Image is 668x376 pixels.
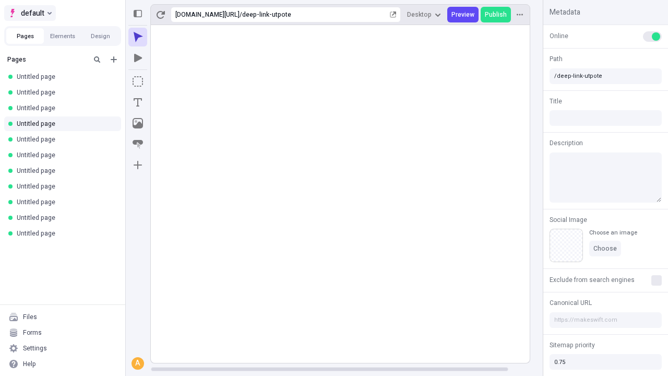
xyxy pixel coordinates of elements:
button: Add new [108,53,120,66]
span: default [21,7,44,19]
div: Untitled page [17,151,113,159]
div: Forms [23,328,42,337]
div: Pages [7,55,87,64]
span: Description [550,138,583,148]
div: Help [23,360,36,368]
div: Untitled page [17,120,113,128]
button: Button [128,135,147,154]
button: Preview [447,7,479,22]
div: A [133,358,143,369]
div: [URL][DOMAIN_NAME] [175,10,240,19]
button: Box [128,72,147,91]
span: Sitemap priority [550,340,595,350]
div: Untitled page [17,182,113,191]
div: Settings [23,344,47,352]
span: Desktop [407,10,432,19]
div: Files [23,313,37,321]
span: Title [550,97,562,106]
button: Choose [589,241,621,256]
span: Path [550,54,563,64]
div: Untitled page [17,104,113,112]
button: Image [128,114,147,133]
span: Social Image [550,215,587,225]
div: deep-link-utpote [242,10,388,19]
div: Choose an image [589,229,637,237]
span: Exclude from search engines [550,275,635,285]
button: Design [81,28,119,44]
div: Untitled page [17,73,113,81]
div: Untitled page [17,88,113,97]
span: Canonical URL [550,298,592,308]
button: Select site [4,5,56,21]
div: Untitled page [17,135,113,144]
button: Pages [6,28,44,44]
div: / [240,10,242,19]
div: Untitled page [17,214,113,222]
span: Preview [451,10,474,19]
span: Publish [485,10,507,19]
div: Untitled page [17,198,113,206]
div: Untitled page [17,167,113,175]
button: Elements [44,28,81,44]
input: https://makeswift.com [550,312,662,328]
button: Desktop [403,7,445,22]
span: Online [550,31,568,41]
button: Publish [481,7,511,22]
button: Text [128,93,147,112]
span: Choose [593,244,617,253]
div: Untitled page [17,229,113,238]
